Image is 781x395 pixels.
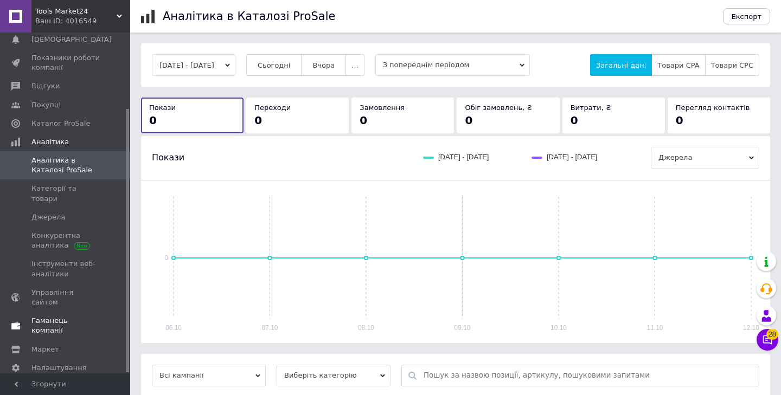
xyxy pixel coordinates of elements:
text: 08.10 [358,324,374,332]
span: 0 [676,114,683,127]
span: Обіг замовлень, ₴ [465,103,532,112]
h1: Аналітика в Каталозі ProSale [163,10,335,23]
button: Сьогодні [246,54,302,76]
span: Покази [152,152,184,164]
text: 10.10 [550,324,567,332]
span: Загальні дані [596,61,646,69]
span: Гаманець компанії [31,316,100,335]
span: З попереднім періодом [375,54,530,76]
div: Ваш ID: 4016549 [35,16,130,26]
span: Покази [149,103,176,112]
text: 0 [164,254,168,262]
span: Вчора [312,61,335,69]
span: Категорії та товари [31,184,100,203]
span: Товари CPC [711,61,753,69]
span: Переходи [254,103,291,112]
span: Покупці [31,100,61,110]
span: 0 [254,114,262,127]
span: Сьогодні [258,61,291,69]
button: Товари CPA [651,54,705,76]
span: Експорт [732,12,762,21]
button: ... [345,54,364,76]
span: Інструменти веб-аналітики [31,259,100,279]
input: Пошук за назвою позиції, артикулу, пошуковими запитами [424,365,753,386]
span: Всі кампанії [152,365,266,386]
span: Перегляд контактів [676,103,750,112]
span: Джерела [31,212,65,222]
button: Експорт [723,8,771,24]
span: Товари CPA [657,61,699,69]
span: Конкурентна аналітика [31,231,100,250]
span: ... [351,61,358,69]
span: [DEMOGRAPHIC_DATA] [31,35,112,44]
span: Показники роботи компанії [31,53,100,73]
button: Загальні дані [590,54,652,76]
span: 0 [149,114,157,127]
span: Маркет [31,345,59,354]
span: Управління сайтом [31,288,100,307]
span: Витрати, ₴ [571,103,612,112]
button: Товари CPC [705,54,759,76]
span: Аналітика в Каталозі ProSale [31,156,100,175]
text: 09.10 [454,324,470,332]
span: Аналітика [31,137,69,147]
span: 0 [465,114,472,127]
span: Відгуки [31,81,60,91]
button: Вчора [301,54,346,76]
span: Джерела [651,147,759,169]
span: Замовлення [360,103,405,112]
button: Чат з покупцем28 [757,329,778,351]
span: Каталог ProSale [31,119,90,128]
text: 11.10 [646,324,663,332]
text: 12.10 [743,324,759,332]
span: 0 [360,114,367,127]
text: 06.10 [165,324,182,332]
span: 0 [571,114,578,127]
span: Виберіть категорію [277,365,390,386]
span: Налаштування [31,363,87,373]
button: [DATE] - [DATE] [152,54,235,76]
span: 28 [766,329,778,340]
span: Tools Market24 [35,7,117,16]
text: 07.10 [261,324,278,332]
